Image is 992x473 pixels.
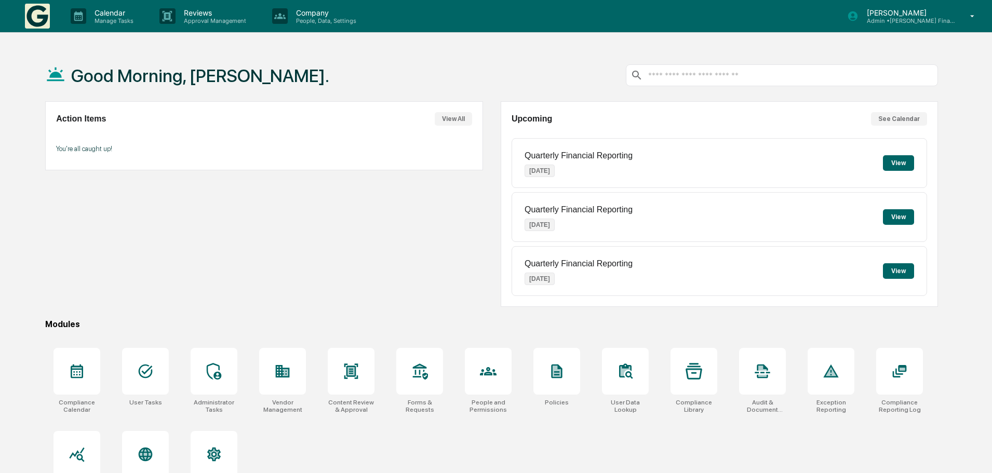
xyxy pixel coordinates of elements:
[328,399,374,413] div: Content Review & Approval
[435,112,472,126] button: View All
[86,8,139,17] p: Calendar
[53,399,100,413] div: Compliance Calendar
[859,17,955,24] p: Admin • [PERSON_NAME] Financial Advisors
[45,319,938,329] div: Modules
[191,399,237,413] div: Administrator Tasks
[808,399,854,413] div: Exception Reporting
[525,259,633,268] p: Quarterly Financial Reporting
[288,17,361,24] p: People, Data, Settings
[56,114,106,124] h2: Action Items
[525,219,555,231] p: [DATE]
[739,399,786,413] div: Audit & Document Logs
[259,399,306,413] div: Vendor Management
[25,4,50,29] img: logo
[883,155,914,171] button: View
[525,205,633,214] p: Quarterly Financial Reporting
[396,399,443,413] div: Forms & Requests
[883,209,914,225] button: View
[71,65,329,86] h1: Good Morning, [PERSON_NAME].
[525,151,633,160] p: Quarterly Financial Reporting
[883,263,914,279] button: View
[859,8,955,17] p: [PERSON_NAME]
[871,112,927,126] button: See Calendar
[525,273,555,285] p: [DATE]
[545,399,569,406] div: Policies
[512,114,552,124] h2: Upcoming
[465,399,512,413] div: People and Permissions
[56,145,472,153] p: You're all caught up!
[176,17,251,24] p: Approval Management
[176,8,251,17] p: Reviews
[86,17,139,24] p: Manage Tasks
[671,399,717,413] div: Compliance Library
[876,399,923,413] div: Compliance Reporting Log
[129,399,162,406] div: User Tasks
[602,399,649,413] div: User Data Lookup
[525,165,555,177] p: [DATE]
[288,8,361,17] p: Company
